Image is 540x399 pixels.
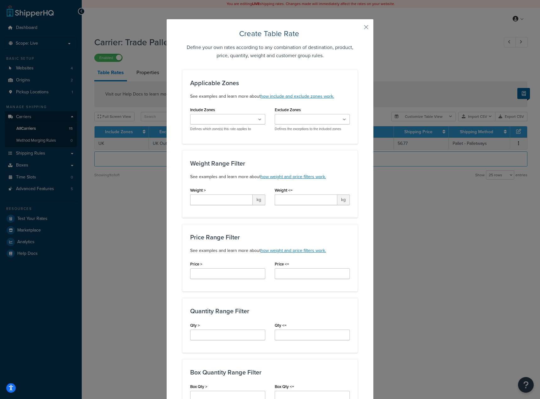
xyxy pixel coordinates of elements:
p: See examples and learn more about [190,247,350,254]
span: kg [337,194,350,205]
h3: Price Range Filter [190,234,350,241]
span: kg [253,194,265,205]
label: Qty > [190,323,200,328]
label: Include Zones [190,107,215,112]
h3: Applicable Zones [190,79,350,86]
label: Box Qty > [190,384,207,389]
p: Defines which zone(s) this rate applies to [190,127,265,131]
label: Weight <= [275,188,293,193]
label: Price > [190,262,202,266]
h3: Quantity Range Filter [190,308,350,314]
h2: Create Table Rate [182,29,358,39]
p: See examples and learn more about [190,93,350,100]
label: Exclude Zones [275,107,301,112]
h3: Weight Range Filter [190,160,350,167]
h3: Box Quantity Range Filter [190,369,350,376]
label: Price <= [275,262,289,266]
a: how weight and price filters work. [261,173,326,180]
a: how weight and price filters work. [261,247,326,254]
label: Qty <= [275,323,287,328]
p: Defines the exceptions to the included zones [275,127,350,131]
label: Weight > [190,188,206,193]
a: how include and exclude zones work. [261,93,334,100]
p: See examples and learn more about [190,173,350,181]
label: Box Qty <= [275,384,294,389]
h5: Define your own rates according to any combination of destination, product, price, quantity, weig... [182,43,358,60]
